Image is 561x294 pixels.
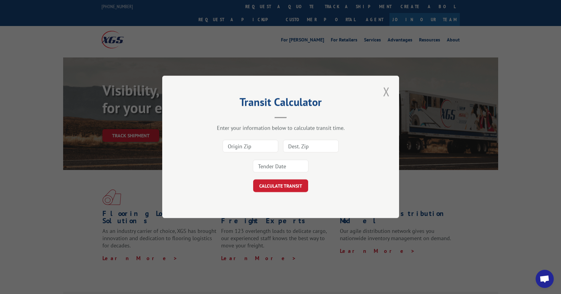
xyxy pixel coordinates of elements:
[381,83,392,100] button: Close modal
[253,160,308,173] input: Tender Date
[536,270,554,288] a: Open chat
[192,98,369,109] h2: Transit Calculator
[192,125,369,132] div: Enter your information below to calculate transit time.
[283,140,339,153] input: Dest. Zip
[253,180,308,192] button: CALCULATE TRANSIT
[223,140,278,153] input: Origin Zip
